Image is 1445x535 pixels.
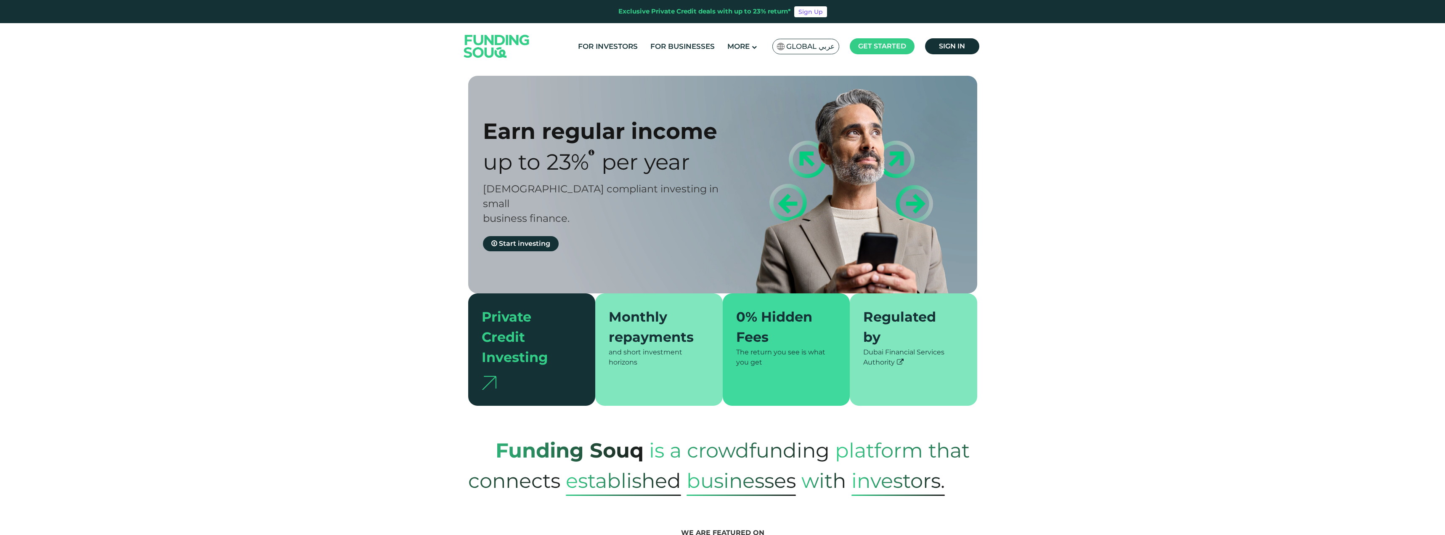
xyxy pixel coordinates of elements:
[687,466,796,496] span: Businesses
[618,7,791,16] div: Exclusive Private Credit deals with up to 23% return*
[483,236,559,251] a: Start investing
[566,466,681,496] span: established
[648,40,717,53] a: For Businesses
[863,307,954,347] div: Regulated by
[482,307,572,367] div: Private Credit Investing
[801,460,846,501] span: with
[851,466,945,496] span: Investors.
[736,347,837,367] div: The return you see is what you get
[727,42,750,51] span: More
[609,347,709,367] div: and short investment horizons
[468,430,970,501] span: platform that connects
[786,42,835,51] span: Global عربي
[777,43,785,50] img: SA Flag
[939,42,965,50] span: Sign in
[589,149,594,156] i: 23% IRR (expected) ~ 15% Net yield (expected)
[496,438,644,463] strong: Funding Souq
[482,376,496,390] img: arrow
[576,40,640,53] a: For Investors
[609,307,699,347] div: Monthly repayments
[863,347,964,367] div: Dubai Financial Services Authority
[736,307,827,347] div: 0% Hidden Fees
[456,25,538,67] img: Logo
[483,149,589,175] span: Up to 23%
[602,149,690,175] span: Per Year
[649,430,830,471] span: is a crowdfunding
[858,42,906,50] span: Get started
[794,6,827,17] a: Sign Up
[499,240,550,248] span: Start investing
[483,118,737,144] div: Earn regular income
[925,38,979,54] a: Sign in
[483,183,719,224] span: [DEMOGRAPHIC_DATA] compliant investing in small business finance.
